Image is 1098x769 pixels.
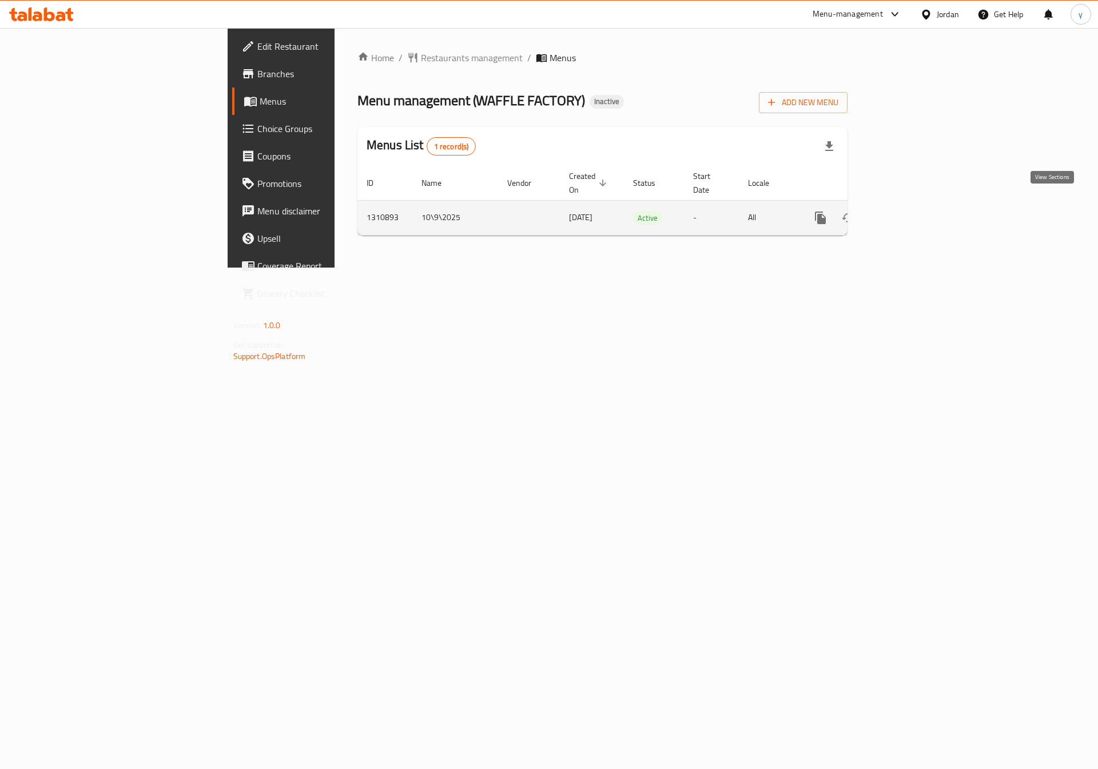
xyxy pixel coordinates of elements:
span: Inactive [590,97,624,106]
span: Upsell [257,232,402,245]
a: Coverage Report [232,252,411,280]
button: more [807,204,834,232]
span: Promotions [257,177,402,190]
div: Export file [815,133,843,160]
td: 10\9\2025 [412,200,498,235]
span: Start Date [693,169,725,197]
div: Total records count [427,137,476,156]
td: All [739,200,798,235]
a: Grocery Checklist [232,280,411,307]
span: Version: [233,318,261,333]
a: Coupons [232,142,411,170]
span: Branches [257,67,402,81]
span: Grocery Checklist [257,286,402,300]
span: Vendor [507,176,546,190]
span: Add New Menu [768,95,838,110]
td: - [684,200,739,235]
span: Choice Groups [257,122,402,136]
span: y [1079,8,1083,21]
button: Add New Menu [759,92,848,113]
span: 1.0.0 [263,318,281,333]
a: Menus [232,87,411,115]
nav: breadcrumb [357,51,848,65]
a: Menu disclaimer [232,197,411,225]
a: Promotions [232,170,411,197]
span: ID [367,176,388,190]
span: Status [633,176,670,190]
a: Choice Groups [232,115,411,142]
span: [DATE] [569,210,592,225]
span: Menu management ( WAFFLE FACTORY ) [357,87,585,113]
a: Edit Restaurant [232,33,411,60]
div: Inactive [590,95,624,109]
span: Menus [260,94,402,108]
span: Name [421,176,456,190]
span: Coverage Report [257,259,402,273]
li: / [527,51,531,65]
a: Upsell [232,225,411,252]
span: Get support on: [233,337,286,352]
span: Coupons [257,149,402,163]
div: Jordan [937,8,959,21]
a: Restaurants management [407,51,523,65]
span: 1 record(s) [427,141,476,152]
span: Locale [748,176,784,190]
h2: Menus List [367,137,476,156]
div: Active [633,211,662,225]
a: Branches [232,60,411,87]
span: Created On [569,169,610,197]
span: Active [633,212,662,225]
table: enhanced table [357,166,926,236]
span: Menu disclaimer [257,204,402,218]
div: Menu-management [813,7,883,21]
span: Restaurants management [421,51,523,65]
th: Actions [798,166,926,201]
span: Menus [550,51,576,65]
span: Edit Restaurant [257,39,402,53]
a: Support.OpsPlatform [233,349,306,364]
